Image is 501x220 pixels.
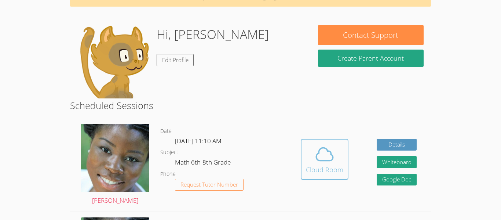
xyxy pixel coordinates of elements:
[77,25,151,98] img: default.png
[70,98,431,112] h2: Scheduled Sessions
[306,165,343,175] div: Cloud Room
[175,179,244,191] button: Request Tutor Number
[180,182,238,187] span: Request Tutor Number
[318,25,424,45] button: Contact Support
[157,54,194,66] a: Edit Profile
[175,157,232,170] dd: Math 6th-8th Grade
[157,25,269,44] h1: Hi, [PERSON_NAME]
[160,127,172,136] dt: Date
[160,148,178,157] dt: Subject
[377,139,417,151] a: Details
[318,50,424,67] button: Create Parent Account
[175,137,222,145] span: [DATE] 11:10 AM
[160,170,176,179] dt: Phone
[377,156,417,168] button: Whiteboard
[81,124,149,192] img: 1000004422.jpg
[301,139,348,180] button: Cloud Room
[81,124,149,206] a: [PERSON_NAME]
[377,174,417,186] a: Google Doc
